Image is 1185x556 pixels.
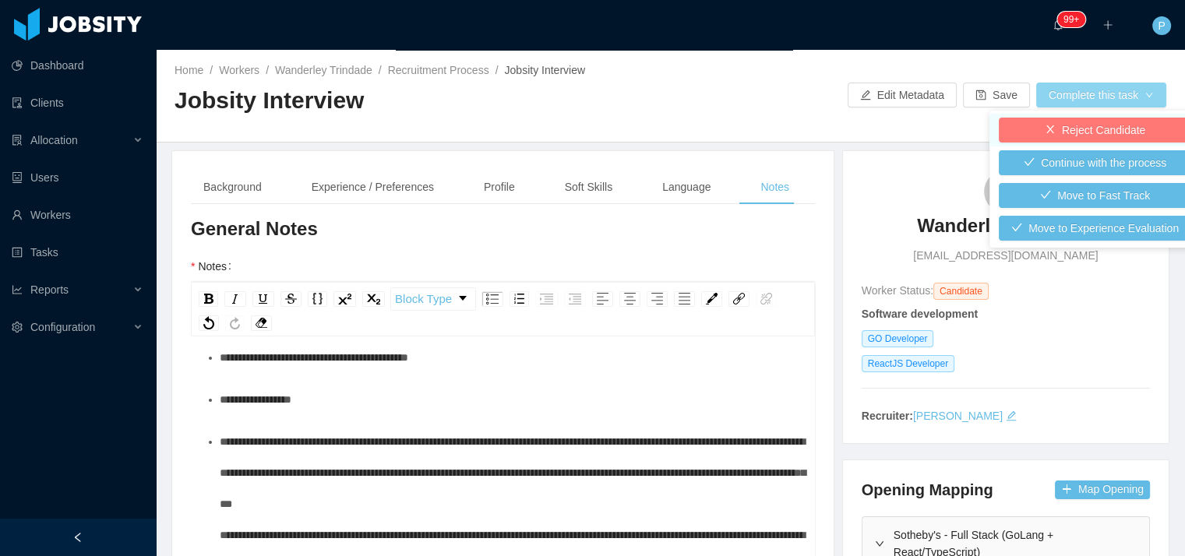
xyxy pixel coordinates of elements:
i: icon: bell [1053,19,1063,30]
div: rdw-list-control [478,287,589,311]
div: Indent [535,291,558,307]
span: / [266,64,269,76]
a: Wanderley Trindade [275,64,372,76]
a: Workers [219,64,259,76]
div: Left [592,291,613,307]
div: Monospace [308,291,327,307]
div: Language [650,170,723,205]
a: [PERSON_NAME] [913,410,1003,422]
div: Justify [674,291,695,307]
i: icon: setting [12,322,23,333]
div: Notes [748,170,802,205]
span: [EMAIL_ADDRESS][DOMAIN_NAME] [913,248,1098,264]
span: / [496,64,499,76]
button: Complete this taskicon: down [1036,83,1166,107]
span: Reports [30,283,69,296]
div: Unordered [481,291,503,307]
div: Redo [225,315,245,331]
div: Soft Skills [552,170,625,205]
div: Ordered [510,291,529,307]
i: icon: right [875,539,884,548]
button: icon: plusMap Opening [1055,480,1150,499]
h3: Wanderley Trindade [917,213,1094,238]
button: icon: editEdit Metadata [848,83,957,107]
div: rdw-color-picker [698,287,725,311]
h4: Opening Mapping [862,479,993,501]
div: rdw-textalign-control [589,287,698,311]
div: Bold [199,291,218,307]
a: icon: userWorkers [12,199,143,230]
div: Outdent [564,291,586,307]
a: Recruitment Process [388,64,489,76]
div: Link [728,291,749,307]
div: Remove [251,315,272,331]
div: Undo [199,315,219,331]
span: Candidate [933,283,989,300]
span: / [210,64,213,76]
div: Subscript [362,291,385,307]
div: Right [647,291,668,307]
span: Jobsity Interview [505,64,585,76]
strong: Recruiter: [862,410,913,422]
span: Configuration [30,321,95,333]
span: Block Type [395,283,452,315]
a: Block Type [391,288,475,310]
div: rdw-remove-control [248,315,275,331]
span: GO Developer [862,330,934,347]
div: Unlink [756,291,777,307]
a: Wanderley Trindade [917,213,1094,248]
strong: Software development [862,308,978,320]
div: rdw-history-control [196,315,248,331]
a: icon: auditClients [12,87,143,118]
div: Strikethrough [280,291,302,307]
button: icon: saveSave [963,83,1030,107]
div: Profile [471,170,527,205]
div: rdw-toolbar [191,282,815,336]
i: icon: line-chart [12,284,23,295]
div: rdw-inline-control [196,287,388,311]
div: rdw-block-control [388,287,478,311]
a: Home [175,64,203,76]
i: icon: plus [1102,19,1113,30]
div: Background [191,170,274,205]
h2: Jobsity Interview [175,85,671,117]
span: Worker Status: [862,284,933,297]
div: Underline [252,291,274,307]
span: P [1158,16,1165,35]
i: icon: solution [12,135,23,146]
span: / [379,64,382,76]
a: icon: profileTasks [12,237,143,268]
sup: 1718 [1057,12,1085,27]
span: ReactJS Developer [862,355,954,372]
h3: General Notes [191,216,815,241]
span: Allocation [30,134,78,146]
i: icon: edit [1006,410,1017,421]
div: Superscript [333,291,356,307]
div: rdw-link-control [725,287,780,311]
a: icon: pie-chartDashboard [12,50,143,81]
div: Italic [224,291,246,307]
div: Experience / Preferences [299,170,446,205]
a: icon: robotUsers [12,162,143,193]
label: Notes [191,260,238,273]
div: rdw-dropdown [390,287,476,311]
div: Center [619,291,640,307]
